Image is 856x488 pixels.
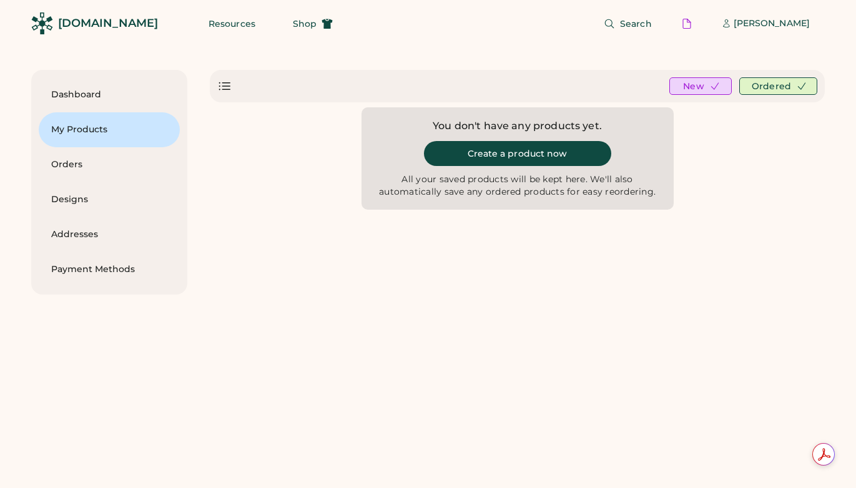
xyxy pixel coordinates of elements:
[31,12,53,34] img: Rendered Logo - Screens
[51,89,167,101] div: Dashboard
[424,141,611,166] button: Create a product now
[373,119,662,134] div: You don't have any products yet.
[51,193,167,206] div: Designs
[51,159,167,171] div: Orders
[620,19,652,28] span: Search
[734,17,810,30] div: [PERSON_NAME]
[278,11,348,36] button: Shop
[194,11,270,36] button: Resources
[51,228,167,241] div: Addresses
[739,77,817,95] button: Ordered
[51,124,167,136] div: My Products
[373,173,662,198] div: All your saved products will be kept here. We'll also automatically save any ordered products for...
[589,11,667,36] button: Search
[217,79,232,94] div: Show list view
[51,263,167,276] div: Payment Methods
[58,16,158,31] div: [DOMAIN_NAME]
[293,19,317,28] span: Shop
[669,77,732,95] button: New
